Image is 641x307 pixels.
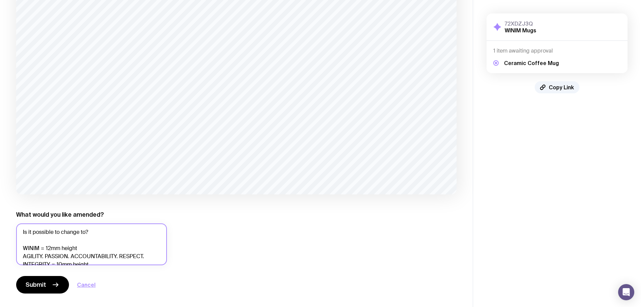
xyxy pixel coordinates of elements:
h2: WINIM Mugs [505,27,536,34]
span: Submit [26,281,46,289]
label: What would you like amended? [16,211,104,219]
h3: 72XDZJ3Q [505,20,536,27]
button: Submit [16,276,69,294]
div: Open Intercom Messenger [618,284,634,300]
span: Copy Link [549,84,574,91]
button: Copy Link [535,81,579,93]
h4: 1 item awaiting approval [493,48,621,54]
h5: Ceramic Coffee Mug [504,60,559,66]
button: Cancel [77,281,96,289]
